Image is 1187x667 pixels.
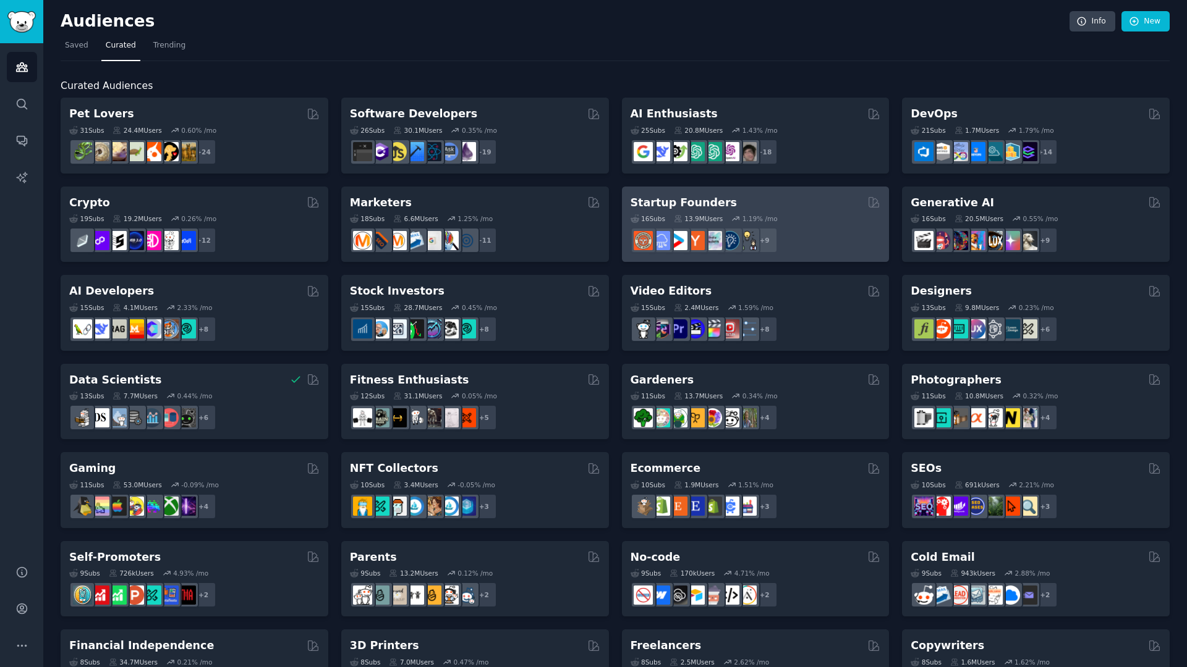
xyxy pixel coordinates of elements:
img: Local_SEO [984,497,1003,516]
img: MachineLearning [73,408,92,427]
img: technicalanalysis [457,319,476,338]
div: + 3 [752,493,778,519]
img: userexperience [984,319,1003,338]
h2: No-code [631,550,681,565]
div: + 14 [1032,139,1058,165]
div: 691k Users [955,480,1000,489]
img: sales [914,585,934,605]
img: datascience [90,408,109,427]
img: learndesign [1001,319,1020,338]
img: vegetablegardening [634,408,653,427]
h2: Parents [350,550,397,565]
h2: Startup Founders [631,195,737,211]
img: ballpython [90,142,109,161]
div: 0.34 % /mo [742,392,778,400]
img: dataengineering [125,408,144,427]
div: + 5 [471,405,497,430]
div: 1.7M Users [955,126,1000,135]
div: + 11 [471,227,497,253]
h2: Gaming [69,461,116,476]
img: Etsy [668,497,687,516]
img: XboxGamers [160,497,179,516]
h2: Pet Lovers [69,106,134,122]
div: 10.8M Users [955,392,1003,400]
img: NoCodeMovement [720,585,739,605]
div: + 4 [190,493,216,519]
img: herpetology [73,142,92,161]
div: + 18 [752,139,778,165]
div: 31.1M Users [393,392,442,400]
img: SaaS [651,231,670,250]
img: OpenAIDev [720,142,739,161]
div: 1.43 % /mo [742,126,778,135]
img: dividends [353,319,372,338]
img: Airtable [686,585,705,605]
div: + 9 [752,227,778,253]
div: 1.79 % /mo [1019,126,1054,135]
div: 13.9M Users [674,214,723,223]
img: web3 [125,231,144,250]
img: gamers [142,497,161,516]
div: + 2 [190,582,216,608]
img: dropship [634,497,653,516]
img: NFTMarketplace [370,497,389,516]
h2: Ecommerce [631,461,701,476]
img: cockatiel [142,142,161,161]
img: googleads [422,231,441,250]
img: B2BSaaS [1001,585,1020,605]
h2: AI Enthusiasts [631,106,718,122]
div: 0.45 % /mo [462,303,497,312]
div: 0.32 % /mo [1023,392,1058,400]
img: AppIdeas [73,585,92,605]
span: Trending [153,40,185,51]
img: nocode [634,585,653,605]
img: Trading [405,319,424,338]
img: Nikon [1001,408,1020,427]
img: 0xPolygon [90,231,109,250]
img: dogbreed [177,142,196,161]
img: UXDesign [966,319,985,338]
img: turtle [125,142,144,161]
img: Emailmarketing [932,585,951,605]
div: 31 Sub s [69,126,104,135]
h2: Stock Investors [350,283,445,299]
img: swingtrading [440,319,459,338]
a: New [1121,11,1170,32]
img: AskMarketing [388,231,407,250]
div: 6.6M Users [393,214,438,223]
img: NewParents [422,585,441,605]
img: SEO_Digital_Marketing [914,497,934,516]
img: MistralAI [125,319,144,338]
img: EntrepreneurRideAlong [634,231,653,250]
div: 11 Sub s [69,480,104,489]
img: defiblockchain [142,231,161,250]
h2: SEOs [911,461,942,476]
img: content_marketing [353,231,372,250]
img: growmybusiness [738,231,757,250]
img: SEO_cases [966,497,985,516]
img: GoogleGeminiAI [634,142,653,161]
img: shopify [651,497,670,516]
div: + 2 [752,582,778,608]
img: NFTmarket [388,497,407,516]
div: 16 Sub s [631,214,665,223]
img: nocodelowcode [703,585,722,605]
div: 9 Sub s [350,569,381,577]
img: gopro [634,319,653,338]
div: 9 Sub s [631,569,662,577]
img: Docker_DevOps [949,142,968,161]
div: 11 Sub s [911,392,945,400]
img: toddlers [405,585,424,605]
div: 15 Sub s [350,303,385,312]
img: EmailOutreach [1018,585,1037,605]
div: 28.7M Users [393,303,442,312]
a: Saved [61,36,93,61]
img: aws_cdk [1001,142,1020,161]
img: AWS_Certified_Experts [932,142,951,161]
img: succulents [651,408,670,427]
a: Curated [101,36,140,61]
div: 10 Sub s [631,480,665,489]
img: alphaandbetausers [142,585,161,605]
img: platformengineering [984,142,1003,161]
img: WeddingPhotography [1018,408,1037,427]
